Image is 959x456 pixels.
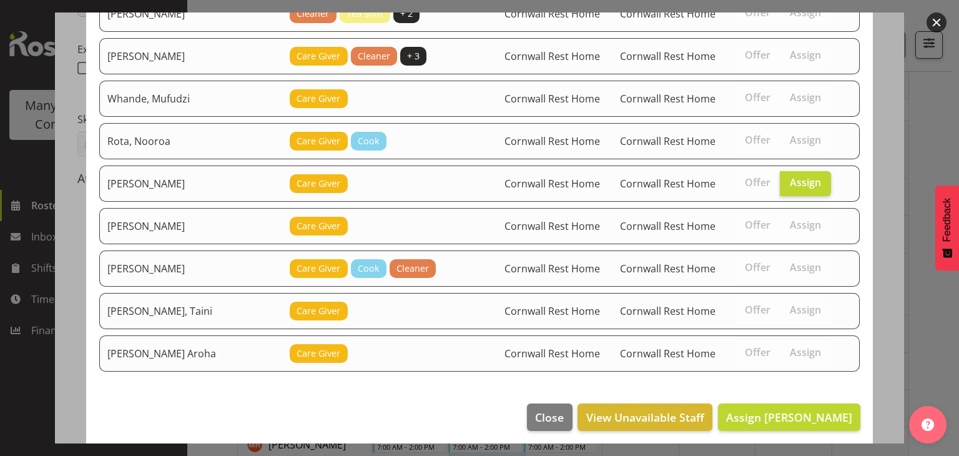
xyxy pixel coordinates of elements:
button: Assign [PERSON_NAME] [718,404,860,431]
span: Care Giver [297,304,340,318]
span: Care Giver [297,92,340,106]
span: Offer [745,261,770,274]
span: Offer [745,134,770,146]
span: Assign [790,49,821,61]
td: [PERSON_NAME] Aroha [99,335,282,372]
span: Cook [358,262,380,275]
span: Cornwall Rest Home [504,347,600,360]
span: Cornwall Rest Home [504,134,600,148]
span: Cornwall Rest Home [620,92,716,106]
span: Care Giver [297,262,340,275]
span: Offer [745,49,770,61]
span: Cornwall Rest Home [620,219,716,233]
span: Cornwall Rest Home [620,304,716,318]
span: + 3 [407,49,420,63]
span: Assign [790,134,821,146]
td: Whande, Mufudzi [99,81,282,117]
span: Assign [790,219,821,231]
span: Offer [745,304,770,316]
button: Feedback - Show survey [935,186,959,270]
td: [PERSON_NAME] [99,208,282,244]
span: Close [535,409,564,425]
span: Assign [790,6,821,19]
span: Offer [745,6,770,19]
span: Offer [745,346,770,359]
span: Cornwall Rest Home [504,177,600,191]
span: Offer [745,219,770,231]
button: Close [527,404,572,431]
span: Cornwall Rest Home [504,304,600,318]
span: Care Giver [297,134,340,148]
td: Rota, Nooroa [99,123,282,159]
span: Cornwall Rest Home [620,134,716,148]
span: Offer [745,176,770,189]
span: Assign [790,346,821,359]
span: Assign [790,91,821,104]
span: Cleaner [396,262,429,275]
span: Cook [358,134,380,148]
span: Cleaner [358,49,390,63]
span: Cornwall Rest Home [620,262,716,275]
span: Cleaner [297,7,329,21]
span: Cornwall Rest Home [504,219,600,233]
span: Assign [790,176,821,189]
span: Care Giver [297,219,340,233]
img: help-xxl-2.png [922,419,934,431]
span: Offer [745,91,770,104]
span: Cornwall Rest Home [504,49,600,63]
span: Cornwall Rest Home [504,92,600,106]
span: Assign [PERSON_NAME] [726,410,852,425]
span: Tea Shift [347,7,383,21]
span: Cornwall Rest Home [620,177,716,191]
td: [PERSON_NAME] [99,38,282,74]
span: Cornwall Rest Home [620,49,716,63]
span: Care Giver [297,347,340,360]
span: Cornwall Rest Home [620,7,716,21]
button: View Unavailable Staff [578,404,712,431]
span: Feedback [942,198,953,242]
span: Cornwall Rest Home [504,7,600,21]
td: [PERSON_NAME] [99,250,282,287]
span: View Unavailable Staff [586,409,704,425]
span: Care Giver [297,49,340,63]
span: Assign [790,304,821,316]
td: [PERSON_NAME], Taini [99,293,282,329]
span: Cornwall Rest Home [620,347,716,360]
td: [PERSON_NAME] [99,166,282,202]
span: Care Giver [297,177,340,191]
span: Cornwall Rest Home [504,262,600,275]
span: Assign [790,261,821,274]
span: + 2 [400,7,413,21]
